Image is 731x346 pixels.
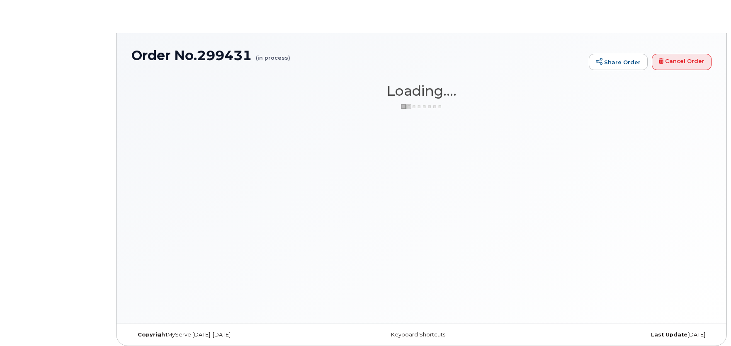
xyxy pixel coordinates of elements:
[256,48,290,61] small: (in process)
[652,54,712,70] a: Cancel Order
[131,331,325,338] div: MyServe [DATE]–[DATE]
[131,48,585,63] h1: Order No.299431
[651,331,687,338] strong: Last Update
[138,331,168,338] strong: Copyright
[131,83,712,98] h1: Loading....
[391,331,445,338] a: Keyboard Shortcuts
[518,331,712,338] div: [DATE]
[401,104,442,110] img: ajax-loader-3a6953c30dc77f0bf724df975f13086db4f4c1262e45940f03d1251963f1bf2e.gif
[589,54,648,70] a: Share Order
